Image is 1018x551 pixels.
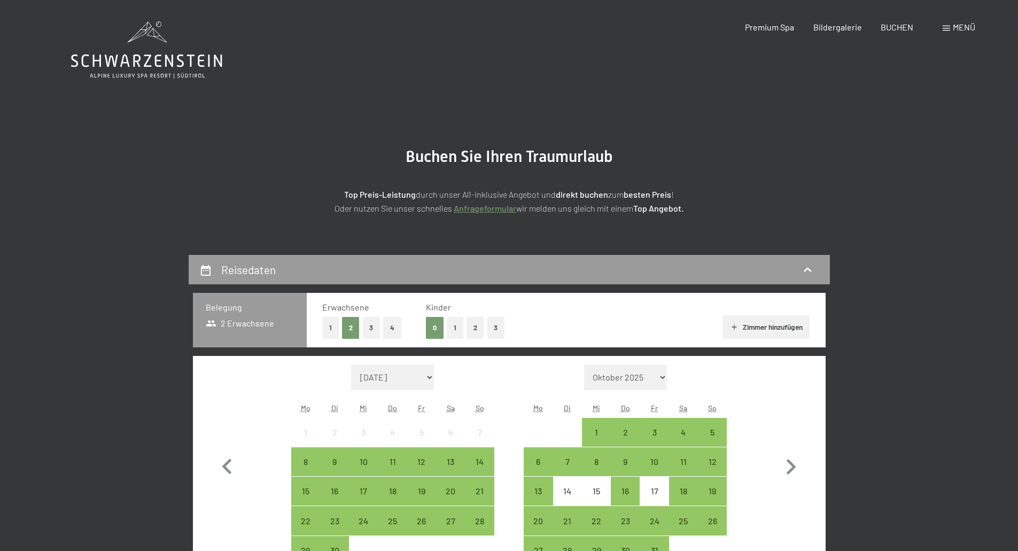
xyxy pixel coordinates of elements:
div: 21 [466,487,493,514]
div: Anreise möglich [465,447,494,476]
div: Wed Sep 24 2025 [349,506,378,535]
div: Anreise möglich [698,506,727,535]
div: Fri Oct 03 2025 [640,418,669,447]
div: 4 [670,428,697,455]
div: Anreise möglich [407,447,436,476]
div: Mon Sep 08 2025 [291,447,320,476]
span: Kinder [426,302,451,312]
div: Fri Sep 19 2025 [407,477,436,506]
div: Sun Oct 19 2025 [698,477,727,506]
div: Tue Sep 09 2025 [320,447,349,476]
div: 18 [670,487,697,514]
button: 0 [426,317,444,339]
div: 1 [292,428,319,455]
div: Anreise nicht möglich [640,477,669,506]
div: Anreise möglich [349,477,378,506]
div: 17 [641,487,667,514]
div: Anreise möglich [524,477,553,506]
h3: Belegung [206,301,294,313]
div: Anreise möglich [378,477,407,506]
div: Fri Oct 17 2025 [640,477,669,506]
div: Sat Sep 13 2025 [436,447,465,476]
div: Anreise möglich [436,477,465,506]
div: Sun Sep 07 2025 [465,418,494,447]
abbr: Freitag [418,403,425,413]
div: Mon Oct 06 2025 [524,447,553,476]
button: 4 [383,317,401,339]
div: Mon Oct 20 2025 [524,506,553,535]
div: Anreise möglich [553,506,582,535]
div: 5 [699,428,726,455]
button: 3 [363,317,380,339]
div: Sun Oct 05 2025 [698,418,727,447]
div: Sun Oct 26 2025 [698,506,727,535]
a: Anfrageformular [454,203,516,213]
div: Anreise möglich [669,477,698,506]
div: Anreise möglich [378,447,407,476]
div: 8 [583,457,610,484]
div: Wed Oct 01 2025 [582,418,611,447]
div: Wed Oct 22 2025 [582,506,611,535]
a: Bildergalerie [813,22,862,32]
span: 2 Erwachsene [206,317,275,329]
abbr: Sonntag [476,403,484,413]
div: Anreise möglich [640,447,669,476]
div: Anreise nicht möglich [378,418,407,447]
div: Anreise nicht möglich [582,477,611,506]
div: Anreise möglich [698,418,727,447]
div: Thu Sep 04 2025 [378,418,407,447]
div: Sun Sep 14 2025 [465,447,494,476]
div: Sat Oct 18 2025 [669,477,698,506]
div: 26 [699,517,726,544]
div: 1 [583,428,610,455]
span: Erwachsene [322,302,369,312]
div: 24 [350,517,377,544]
div: Anreise möglich [465,477,494,506]
div: 2 [612,428,639,455]
a: Premium Spa [745,22,794,32]
div: Sun Sep 21 2025 [465,477,494,506]
div: Anreise nicht möglich [407,418,436,447]
div: 20 [525,517,551,544]
div: Anreise möglich [291,506,320,535]
div: 7 [466,428,493,455]
div: 15 [292,487,319,514]
div: Anreise möglich [349,447,378,476]
div: 2 [321,428,348,455]
strong: Top Preis-Leistung [344,189,416,199]
button: 1 [322,317,339,339]
span: BUCHEN [881,22,913,32]
span: Buchen Sie Ihren Traumurlaub [406,147,613,166]
div: Anreise möglich [611,477,640,506]
div: Anreise möglich [407,506,436,535]
div: 21 [554,517,581,544]
div: Anreise möglich [611,418,640,447]
div: Anreise möglich [436,506,465,535]
div: Anreise nicht möglich [436,418,465,447]
div: Anreise möglich [698,447,727,476]
div: 7 [554,457,581,484]
div: Sat Oct 25 2025 [669,506,698,535]
div: Mon Sep 22 2025 [291,506,320,535]
div: Anreise möglich [320,447,349,476]
div: Sun Oct 12 2025 [698,447,727,476]
div: 10 [350,457,377,484]
abbr: Samstag [679,403,687,413]
button: 2 [467,317,484,339]
div: Anreise nicht möglich [320,418,349,447]
div: Anreise möglich [611,506,640,535]
div: Anreise möglich [291,447,320,476]
strong: Top Angebot. [633,203,683,213]
div: 6 [437,428,464,455]
div: 18 [379,487,406,514]
div: 12 [408,457,435,484]
h2: Reisedaten [221,263,276,276]
div: Fri Oct 24 2025 [640,506,669,535]
div: Mon Sep 01 2025 [291,418,320,447]
div: 23 [321,517,348,544]
div: Tue Sep 23 2025 [320,506,349,535]
div: Tue Sep 02 2025 [320,418,349,447]
div: 27 [437,517,464,544]
abbr: Sonntag [708,403,717,413]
